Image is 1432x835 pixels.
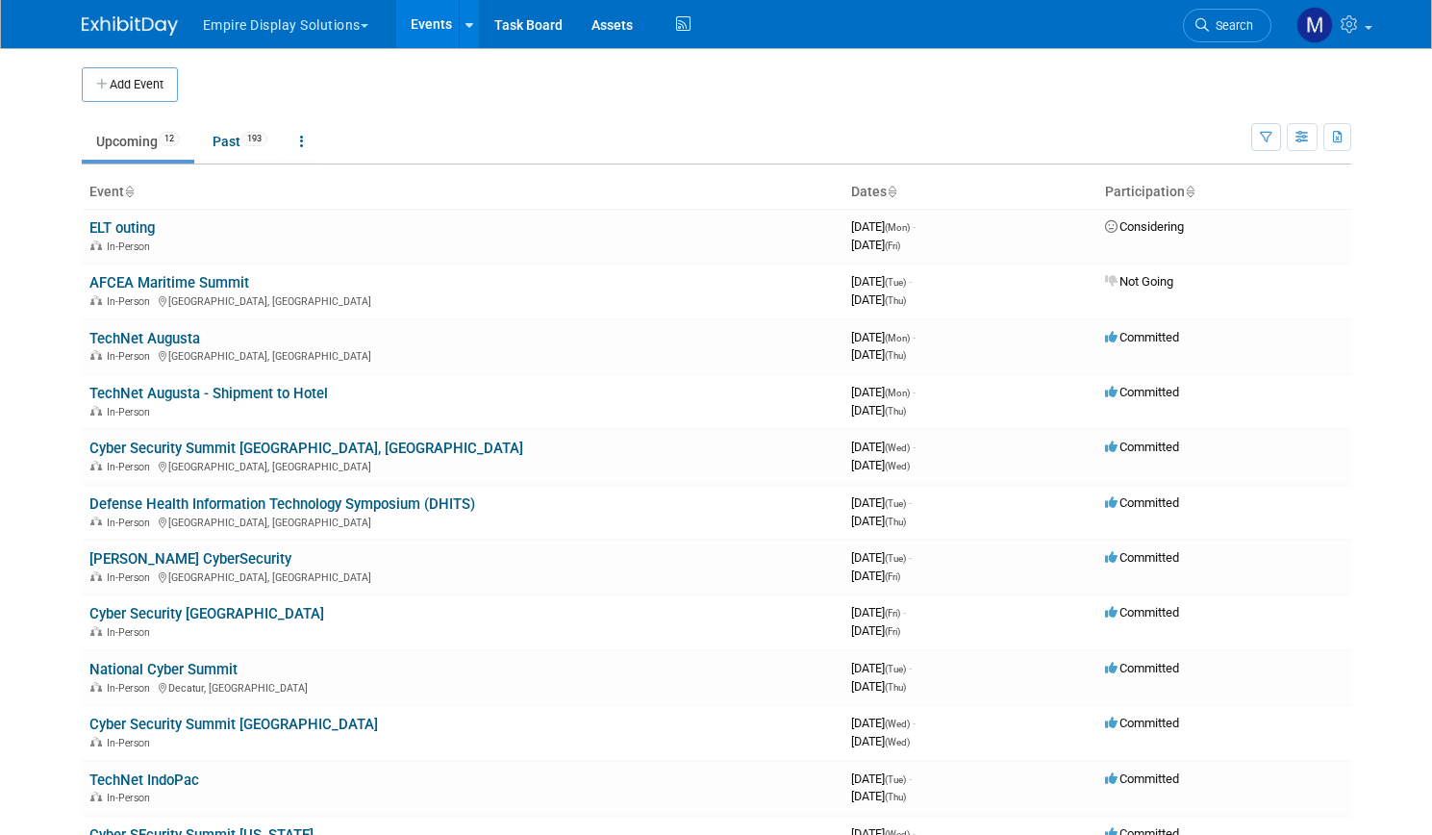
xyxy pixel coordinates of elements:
[1105,219,1184,234] span: Considering
[89,347,836,363] div: [GEOGRAPHIC_DATA], [GEOGRAPHIC_DATA]
[885,571,900,582] span: (Fri)
[851,385,916,399] span: [DATE]
[90,792,102,801] img: In-Person Event
[851,347,906,362] span: [DATE]
[198,123,282,160] a: Past193
[885,737,910,747] span: (Wed)
[1105,661,1179,675] span: Committed
[885,406,906,417] span: (Thu)
[913,440,916,454] span: -
[851,789,906,803] span: [DATE]
[851,219,916,234] span: [DATE]
[107,682,156,695] span: In-Person
[885,240,900,251] span: (Fri)
[851,514,906,528] span: [DATE]
[885,553,906,564] span: (Tue)
[90,571,102,581] img: In-Person Event
[903,605,906,620] span: -
[851,330,916,344] span: [DATE]
[107,350,156,363] span: In-Person
[885,608,900,619] span: (Fri)
[913,219,916,234] span: -
[851,440,916,454] span: [DATE]
[851,679,906,694] span: [DATE]
[885,277,906,288] span: (Tue)
[909,495,912,510] span: -
[1105,330,1179,344] span: Committed
[913,716,916,730] span: -
[885,350,906,361] span: (Thu)
[90,517,102,526] img: In-Person Event
[851,772,912,786] span: [DATE]
[1105,716,1179,730] span: Committed
[89,292,836,308] div: [GEOGRAPHIC_DATA], [GEOGRAPHIC_DATA]
[909,661,912,675] span: -
[89,440,523,457] a: Cyber Security Summit [GEOGRAPHIC_DATA], [GEOGRAPHIC_DATA]
[885,682,906,693] span: (Thu)
[885,719,910,729] span: (Wed)
[1296,7,1333,43] img: Matt h
[89,550,291,568] a: [PERSON_NAME] CyberSecurity
[851,550,912,565] span: [DATE]
[90,682,102,692] img: In-Person Event
[90,626,102,636] img: In-Person Event
[1209,18,1253,33] span: Search
[1185,184,1194,199] a: Sort by Participation Type
[89,274,249,291] a: AFCEA Maritime Summit
[107,737,156,749] span: In-Person
[885,443,910,453] span: (Wed)
[1105,440,1179,454] span: Committed
[89,385,328,402] a: TechNet Augusta - Shipment to Hotel
[89,219,155,237] a: ELT outing
[107,406,156,418] span: In-Person
[82,176,843,209] th: Event
[885,461,910,471] span: (Wed)
[843,176,1097,209] th: Dates
[851,605,906,620] span: [DATE]
[89,679,836,695] div: Decatur, [GEOGRAPHIC_DATA]
[89,330,200,347] a: TechNet Augusta
[885,222,910,233] span: (Mon)
[913,385,916,399] span: -
[89,495,475,513] a: Defense Health Information Technology Symposium (DHITS)
[124,184,134,199] a: Sort by Event Name
[885,774,906,785] span: (Tue)
[107,517,156,529] span: In-Person
[885,295,906,306] span: (Thu)
[885,664,906,674] span: (Tue)
[913,330,916,344] span: -
[851,403,906,417] span: [DATE]
[1183,9,1271,42] a: Search
[851,495,912,510] span: [DATE]
[885,626,900,637] span: (Fri)
[107,240,156,253] span: In-Person
[851,238,900,252] span: [DATE]
[1105,550,1179,565] span: Committed
[90,406,102,416] img: In-Person Event
[89,772,199,789] a: TechNet IndoPac
[909,550,912,565] span: -
[90,737,102,746] img: In-Person Event
[241,132,267,146] span: 193
[90,240,102,250] img: In-Person Event
[1105,605,1179,620] span: Committed
[90,461,102,470] img: In-Person Event
[851,661,912,675] span: [DATE]
[885,792,906,802] span: (Thu)
[107,792,156,804] span: In-Person
[1105,274,1173,289] span: Not Going
[89,661,238,678] a: National Cyber Summit
[90,295,102,305] img: In-Person Event
[1097,176,1351,209] th: Participation
[851,716,916,730] span: [DATE]
[1105,772,1179,786] span: Committed
[107,295,156,308] span: In-Person
[107,461,156,473] span: In-Person
[107,626,156,639] span: In-Person
[90,350,102,360] img: In-Person Event
[851,292,906,307] span: [DATE]
[159,132,180,146] span: 12
[851,274,912,289] span: [DATE]
[851,623,900,638] span: [DATE]
[885,388,910,398] span: (Mon)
